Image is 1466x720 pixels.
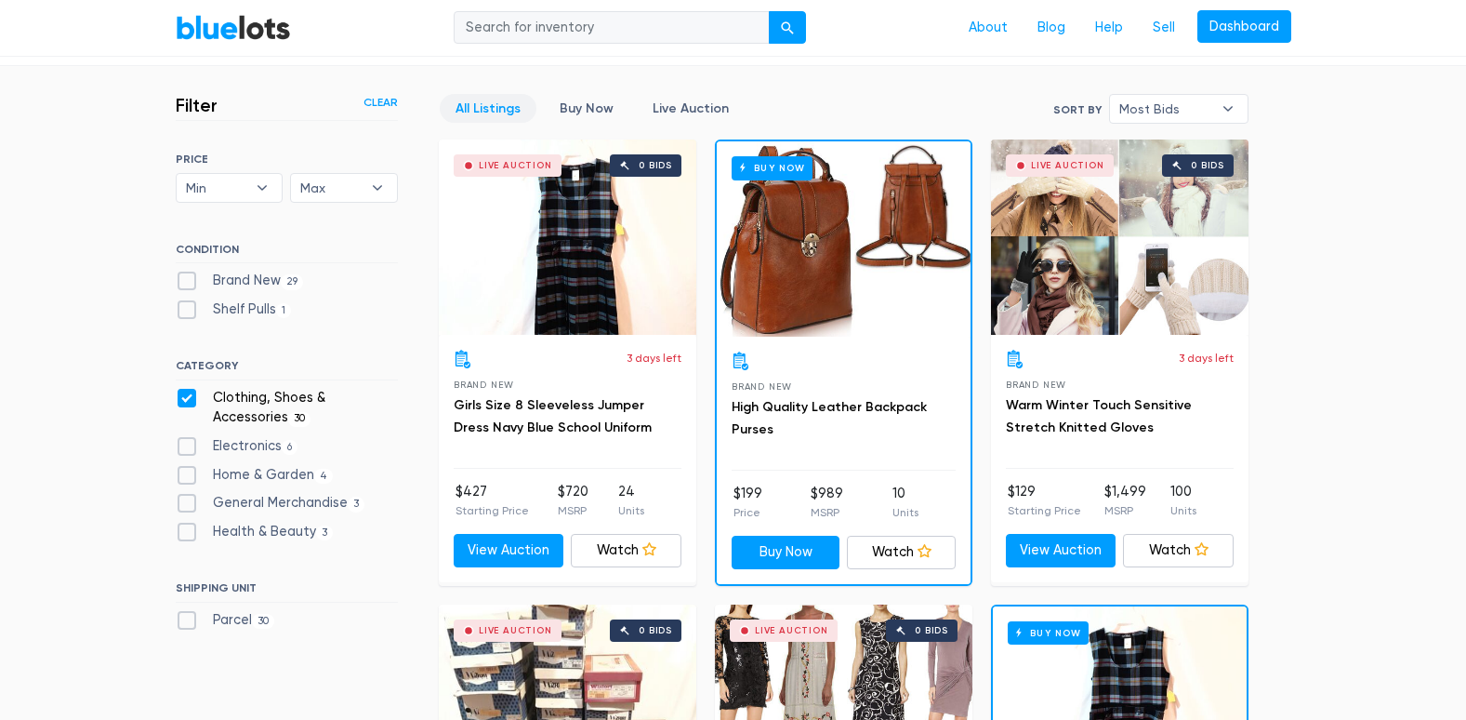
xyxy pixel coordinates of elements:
[1080,10,1138,46] a: Help
[176,271,304,291] label: Brand New
[1031,161,1104,170] div: Live Auction
[1104,482,1146,519] li: $1,499
[252,614,275,629] span: 30
[300,174,362,202] span: Max
[454,380,514,390] span: Brand New
[755,626,828,635] div: Live Auction
[1208,95,1248,123] b: ▾
[186,174,247,202] span: Min
[991,140,1248,335] a: Live Auction 0 bids
[243,174,282,202] b: ▾
[571,534,681,567] a: Watch
[454,11,770,45] input: Search for inventory
[348,497,365,512] span: 3
[363,94,398,111] a: Clear
[639,626,672,635] div: 0 bids
[915,626,948,635] div: 0 bids
[176,300,292,320] label: Shelf Pulls
[456,482,529,519] li: $427
[176,243,398,263] h6: CONDITION
[479,626,552,635] div: Live Auction
[732,536,840,569] a: Buy Now
[440,94,536,123] a: All Listings
[1006,397,1192,435] a: Warm Winter Touch Sensitive Stretch Knitted Gloves
[1197,10,1291,44] a: Dashboard
[176,14,291,41] a: BlueLots
[176,522,334,542] label: Health & Beauty
[456,502,529,519] p: Starting Price
[282,440,298,455] span: 6
[1119,95,1212,123] span: Most Bids
[288,412,311,427] span: 30
[176,359,398,380] h6: CATEGORY
[276,303,292,318] span: 1
[1123,534,1234,567] a: Watch
[1191,161,1224,170] div: 0 bids
[1023,10,1080,46] a: Blog
[176,94,218,116] h3: Filter
[1179,350,1234,367] p: 3 days left
[847,536,956,569] a: Watch
[479,161,552,170] div: Live Auction
[439,140,696,335] a: Live Auction 0 bids
[732,381,792,392] span: Brand New
[733,504,762,521] p: Price
[1008,502,1081,519] p: Starting Price
[732,399,927,437] a: High Quality Leather Backpack Purses
[176,465,334,486] label: Home & Garden
[176,388,398,428] label: Clothing, Shoes & Accessories
[314,469,334,484] span: 4
[892,484,918,521] li: 10
[1008,482,1081,519] li: $129
[811,504,843,521] p: MSRP
[1170,502,1196,519] p: Units
[618,482,644,519] li: 24
[558,502,588,519] p: MSRP
[358,174,397,202] b: ▾
[1053,101,1102,118] label: Sort By
[454,534,564,567] a: View Auction
[733,484,762,521] li: $199
[639,161,672,170] div: 0 bids
[1008,621,1089,645] h6: Buy Now
[717,141,971,337] a: Buy Now
[732,156,812,180] h6: Buy Now
[316,526,334,540] span: 3
[1006,534,1116,567] a: View Auction
[1104,502,1146,519] p: MSRP
[454,397,652,435] a: Girls Size 8 Sleeveless Jumper Dress Navy Blue School Uniform
[627,350,681,367] p: 3 days left
[618,502,644,519] p: Units
[1138,10,1190,46] a: Sell
[558,482,588,519] li: $720
[176,493,365,513] label: General Merchandise
[176,436,298,457] label: Electronics
[176,610,275,631] label: Parcel
[544,94,629,123] a: Buy Now
[1006,380,1066,390] span: Brand New
[281,274,304,289] span: 29
[1170,482,1196,519] li: 100
[176,153,398,166] h6: PRICE
[176,581,398,602] h6: SHIPPING UNIT
[892,504,918,521] p: Units
[811,484,843,521] li: $989
[954,10,1023,46] a: About
[637,94,745,123] a: Live Auction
